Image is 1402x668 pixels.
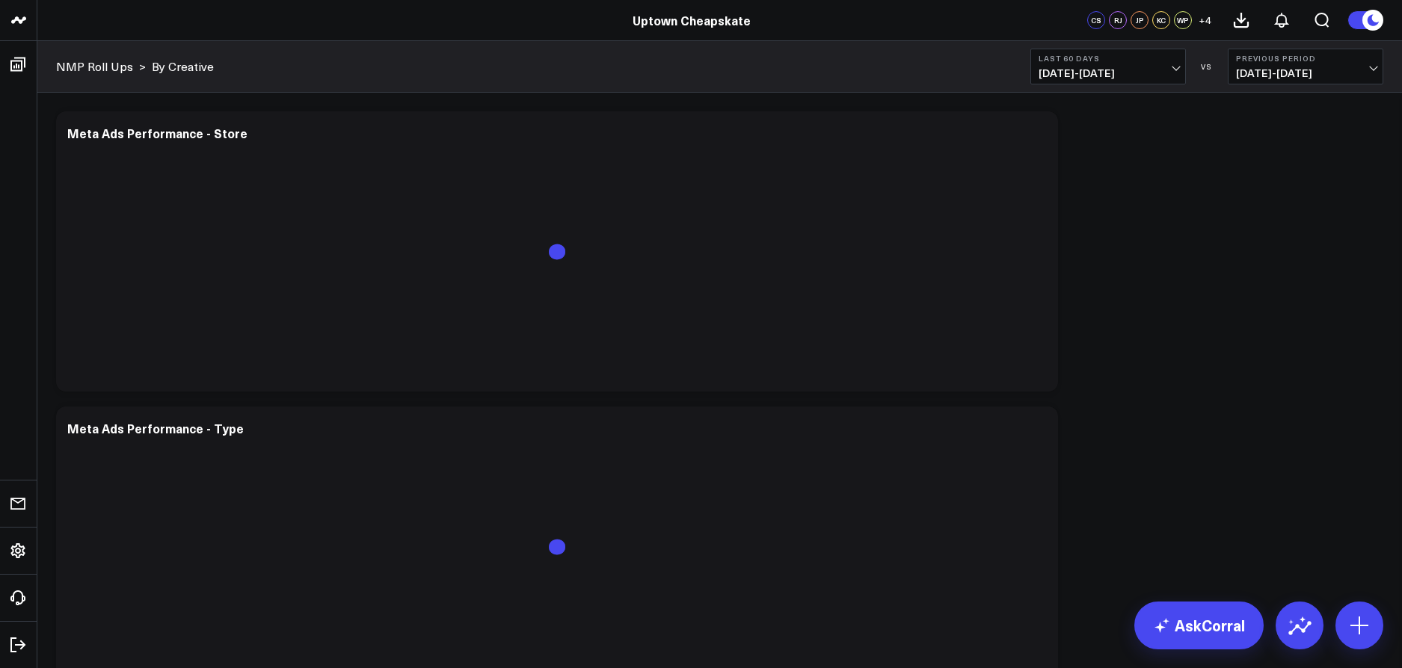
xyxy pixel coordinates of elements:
a: Uptown Cheapskate [633,12,751,28]
div: VS [1193,62,1220,71]
button: Previous Period[DATE]-[DATE] [1228,49,1383,84]
b: Last 60 Days [1039,54,1178,63]
span: [DATE] - [DATE] [1039,67,1178,79]
button: Last 60 Days[DATE]-[DATE] [1030,49,1186,84]
a: By Creative [152,58,214,75]
span: [DATE] - [DATE] [1236,67,1375,79]
button: +4 [1196,11,1214,29]
div: Meta Ads Performance - Type [67,420,244,436]
a: NMP Roll Ups [56,58,133,75]
div: WP [1174,11,1192,29]
div: CS [1087,11,1105,29]
div: KC [1152,11,1170,29]
a: AskCorral [1134,601,1264,649]
div: > [56,58,146,75]
span: + 4 [1199,15,1211,25]
div: Meta Ads Performance - Store [67,125,247,141]
div: RJ [1109,11,1127,29]
b: Previous Period [1236,54,1375,63]
div: JP [1131,11,1149,29]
